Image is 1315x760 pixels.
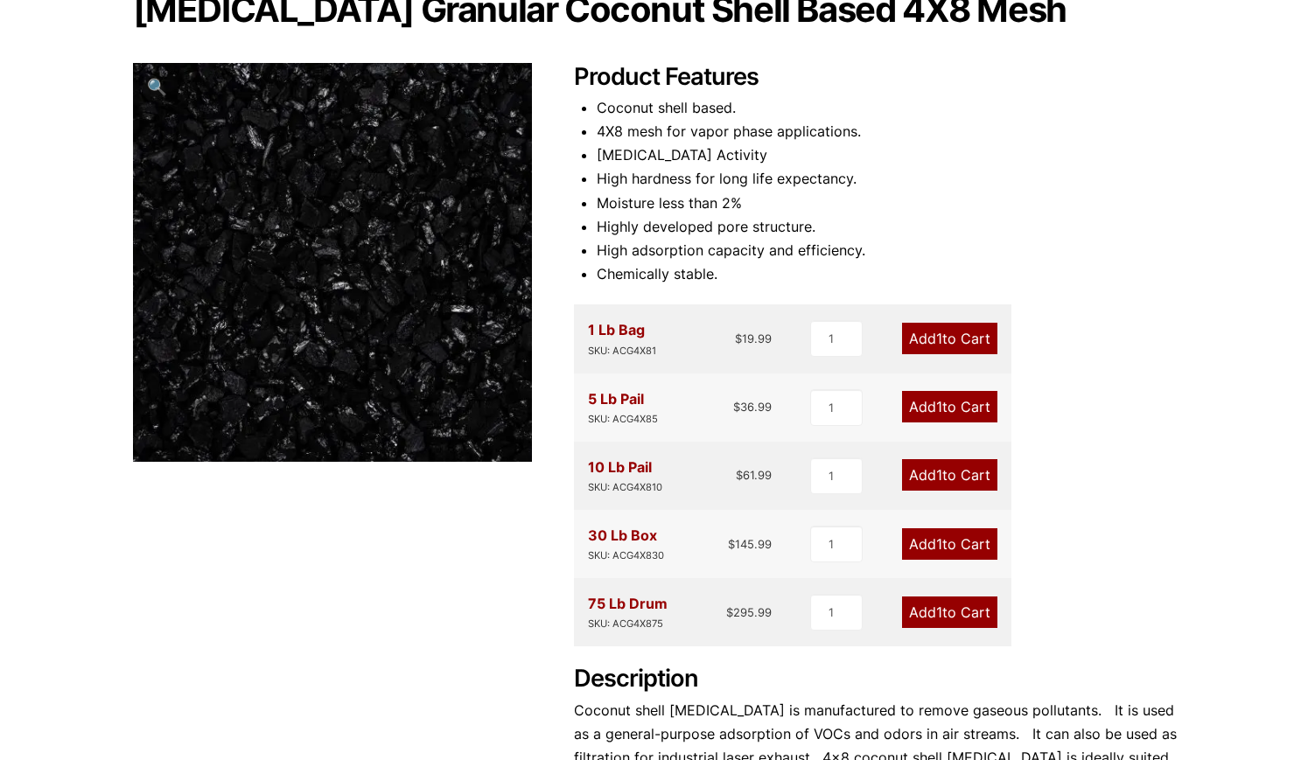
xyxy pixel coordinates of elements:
[588,456,662,496] div: 10 Lb Pail
[588,411,658,428] div: SKU: ACG4X85
[936,398,942,415] span: 1
[902,323,997,354] a: Add1to Cart
[588,616,668,632] div: SKU: ACG4X875
[902,596,997,628] a: Add1to Cart
[588,592,668,632] div: 75 Lb Drum
[133,63,181,111] a: View full-screen image gallery
[588,387,658,428] div: 5 Lb Pail
[733,400,740,414] span: $
[728,537,772,551] bdi: 145.99
[588,318,656,359] div: 1 Lb Bag
[936,466,942,484] span: 1
[588,547,664,564] div: SKU: ACG4X830
[597,120,1183,143] li: 4X8 mesh for vapor phase applications.
[597,192,1183,215] li: Moisture less than 2%
[736,468,772,482] bdi: 61.99
[736,468,743,482] span: $
[733,400,772,414] bdi: 36.99
[147,77,167,96] span: 🔍
[597,96,1183,120] li: Coconut shell based.
[728,537,735,551] span: $
[735,331,772,345] bdi: 19.99
[936,603,942,621] span: 1
[735,331,742,345] span: $
[574,665,1183,694] h2: Description
[902,459,997,491] a: Add1to Cart
[936,330,942,347] span: 1
[597,262,1183,286] li: Chemically stable.
[902,528,997,560] a: Add1to Cart
[597,215,1183,239] li: Highly developed pore structure.
[588,479,662,496] div: SKU: ACG4X810
[726,605,733,619] span: $
[597,239,1183,262] li: High adsorption capacity and efficiency.
[574,63,1183,92] h2: Product Features
[597,167,1183,191] li: High hardness for long life expectancy.
[588,343,656,359] div: SKU: ACG4X81
[936,535,942,553] span: 1
[597,143,1183,167] li: [MEDICAL_DATA] Activity
[726,605,772,619] bdi: 295.99
[588,524,664,564] div: 30 Lb Box
[902,391,997,422] a: Add1to Cart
